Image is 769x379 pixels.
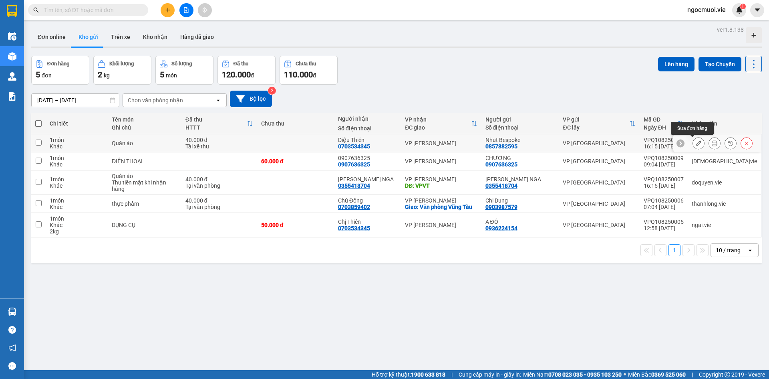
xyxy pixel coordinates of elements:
button: Số lượng5món [155,56,213,85]
span: đ [313,72,316,79]
div: 0907636325 [338,161,370,168]
span: ngocmuoi.vie [681,5,732,15]
div: Nhân viên [692,120,757,127]
span: search [33,7,39,13]
div: Ghi chú [112,124,177,131]
span: 5 [36,70,40,79]
div: 0355418704 [485,182,517,189]
div: Đơn hàng [47,61,69,67]
li: VP VP [PERSON_NAME] [55,34,107,52]
li: VP VP [GEOGRAPHIC_DATA] [4,34,55,61]
div: VPQ108250006 [644,197,684,204]
button: Bộ lọc [230,91,272,107]
div: 0936224154 [485,225,517,231]
button: Trên xe [105,27,137,47]
div: VP [GEOGRAPHIC_DATA] [563,222,636,228]
span: aim [202,7,207,13]
div: VP [PERSON_NAME] [405,140,477,146]
img: warehouse-icon [8,72,16,81]
svg: open [215,97,221,103]
span: | [692,370,693,379]
div: Khác [50,182,104,189]
div: 0703534345 [338,143,370,150]
button: Tạo Chuyến [699,57,741,71]
div: Chi tiết [50,120,104,127]
div: 16:15 [DATE] [644,182,684,189]
span: notification [8,344,16,352]
sup: 2 [268,87,276,95]
div: doquyen.vie [692,179,757,186]
li: Vie Limousine [4,4,116,19]
div: ĐC lấy [563,124,629,131]
span: caret-down [754,6,761,14]
div: LÊ DOÃN NGỌC NGA [485,176,555,182]
input: Tìm tên, số ĐT hoặc mã đơn [44,6,139,14]
div: Tại văn phòng [185,182,253,189]
button: Đơn online [31,27,72,47]
div: HTTT [185,124,247,131]
div: VP [PERSON_NAME] [405,197,477,204]
span: 2 [98,70,102,79]
div: Thu tiền mặt khi nhận hàng [112,179,177,192]
div: Giao: Văn phòng Vũng Tàu [405,204,477,210]
div: A ĐÔ [485,219,555,225]
span: copyright [725,372,730,377]
div: Quần áo [112,173,177,179]
div: Tài xế thu [185,143,253,150]
div: 0857882595 [485,143,517,150]
div: VPQ108250009 [644,155,684,161]
div: Chọn văn phòng nhận [128,96,183,104]
div: Số lượng [171,61,192,67]
div: 10 / trang [716,246,741,254]
div: Khác [50,143,104,150]
span: món [166,72,177,79]
div: Nhut Bespoke [485,137,555,143]
div: DĐ: VPVT [405,182,477,189]
div: 2 kg [50,228,104,235]
div: 50.000 đ [261,222,330,228]
th: Toggle SortBy [559,113,640,134]
sup: 1 [740,4,746,9]
img: warehouse-icon [8,52,16,61]
div: Người gửi [485,116,555,123]
svg: open [747,247,753,253]
button: Lên hàng [658,57,695,71]
div: Chị Thiên [338,219,397,225]
strong: 1900 633 818 [411,371,445,378]
div: 1 món [50,176,104,182]
button: 1 [668,244,680,256]
th: Toggle SortBy [640,113,688,134]
div: 07:04 [DATE] [644,204,684,210]
div: Khác [50,204,104,210]
span: message [8,362,16,370]
div: Chưa thu [296,61,316,67]
button: Đơn hàng5đơn [31,56,89,85]
div: Khối lượng [109,61,134,67]
button: Hàng đã giao [174,27,220,47]
div: thực phẩm [112,201,177,207]
div: Quần áo [112,140,177,146]
button: Chưa thu110.000đ [280,56,338,85]
img: logo.jpg [4,4,32,32]
button: aim [198,3,212,17]
div: Đã thu [185,116,247,123]
div: Diệu Thiên [338,137,397,143]
div: Khác [50,161,104,168]
div: 16:15 [DATE] [644,143,684,150]
div: Chú Đông [338,197,397,204]
div: VP nhận [405,116,471,123]
button: Kho nhận [137,27,174,47]
button: plus [161,3,175,17]
div: 0907636325 [485,161,517,168]
div: VP gửi [563,116,629,123]
div: 0907636325 [338,155,397,161]
div: Khác [50,222,104,228]
div: Tạo kho hàng mới [746,27,762,43]
button: caret-down [750,3,764,17]
div: 0703534345 [338,225,370,231]
div: Chị Dung [485,197,555,204]
span: 1 [741,4,744,9]
div: ĐIỆN THOẠI [112,158,177,164]
div: ver 1.8.138 [717,25,744,34]
span: kg [104,72,110,79]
